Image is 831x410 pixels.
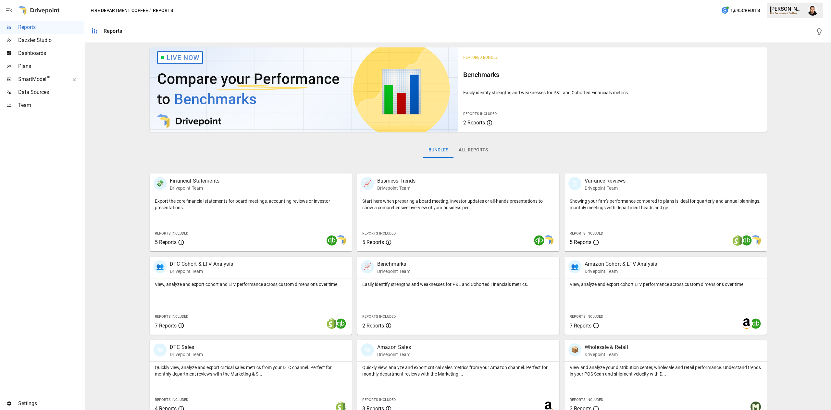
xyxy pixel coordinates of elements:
[377,177,415,185] p: Business Trends
[570,398,603,402] span: Reports Included
[568,343,581,356] div: 📦
[585,260,657,268] p: Amazon Cohort & LTV Analysis
[362,198,554,211] p: Start here when preparing a board meeting, investor updates or all-hands presentations to show a ...
[585,177,626,185] p: Variance Reviews
[377,260,410,268] p: Benchmarks
[362,314,396,319] span: Reports Included
[18,75,66,83] span: SmartModel
[362,239,384,245] span: 5 Reports
[327,318,337,329] img: shopify
[327,235,337,246] img: quickbooks
[570,198,762,211] p: Showing your firm's performance compared to plans is ideal for quarterly and annual plannings, mo...
[361,177,374,190] div: 📈
[377,351,411,358] p: Drivepoint Team
[170,343,203,351] p: DTC Sales
[423,142,453,158] button: Bundles
[362,281,554,288] p: Easily identify strengths and weaknesses for P&L and Cohorted Financials metrics.
[463,55,498,60] span: Featured Bundle
[570,323,591,329] span: 7 Reports
[361,260,374,273] div: 📈
[170,185,219,191] p: Drivepoint Team
[570,231,603,236] span: Reports Included
[154,343,167,356] div: 🛍
[336,318,346,329] img: quickbooks
[730,6,760,15] span: 1,645 Credits
[463,112,497,116] span: Reports Included
[170,268,233,275] p: Drivepoint Team
[46,74,51,83] span: ™
[362,231,396,236] span: Reports Included
[362,398,396,402] span: Reports Included
[155,323,177,329] span: 7 Reports
[155,198,347,211] p: Export the core financial statements for board meetings, accounting reviews or investor presentat...
[18,400,84,407] span: Settings
[741,235,752,246] img: quickbooks
[570,364,762,377] p: View and analyze your distribution center, wholesale and retail performance. Understand trends in...
[18,49,84,57] span: Dashboards
[170,177,219,185] p: Financial Statements
[808,5,818,16] img: Francisco Sanchez
[155,398,188,402] span: Reports Included
[361,343,374,356] div: 🛍
[104,28,122,34] div: Reports
[18,36,84,44] span: Dazzler Studio
[18,23,84,31] span: Reports
[453,142,493,158] button: All Reports
[741,318,752,329] img: amazon
[568,260,581,273] div: 👥
[585,351,628,358] p: Drivepoint Team
[155,314,188,319] span: Reports Included
[570,314,603,319] span: Reports Included
[750,318,761,329] img: quickbooks
[170,260,233,268] p: DTC Cohort & LTV Analysis
[362,364,554,377] p: Quickly view, analyze and export critical sales metrics from your Amazon channel. Perfect for mon...
[154,260,167,273] div: 👥
[170,351,203,358] p: Drivepoint Team
[718,5,763,17] button: 1,645Credits
[377,268,410,275] p: Drivepoint Team
[570,239,591,245] span: 5 Reports
[377,343,411,351] p: Amazon Sales
[732,235,743,246] img: shopify
[585,268,657,275] p: Drivepoint Team
[543,235,553,246] img: smart model
[149,6,152,15] div: /
[570,281,762,288] p: View, analyze and export cohort LTV performance across custom dimensions over time.
[463,89,761,96] p: Easily identify strengths and weaknesses for P&L and Cohorted Financials metrics.
[770,6,804,12] div: [PERSON_NAME]
[155,239,177,245] span: 5 Reports
[585,185,626,191] p: Drivepoint Team
[750,235,761,246] img: smart model
[155,231,188,236] span: Reports Included
[91,6,148,15] button: Fire Department Coffee
[463,70,761,80] h6: Benchmarks
[18,88,84,96] span: Data Sources
[336,235,346,246] img: smart model
[463,120,485,126] span: 2 Reports
[154,177,167,190] div: 💸
[155,281,347,288] p: View, analyze and export cohort and LTV performance across custom dimensions over time.
[377,185,415,191] p: Drivepoint Team
[534,235,544,246] img: quickbooks
[585,343,628,351] p: Wholesale & Retail
[804,1,822,19] button: Francisco Sanchez
[18,101,84,109] span: Team
[568,177,581,190] div: 🗓
[150,47,458,132] img: video thumbnail
[155,364,347,377] p: Quickly view, analyze and export critical sales metrics from your DTC channel. Perfect for monthl...
[362,323,384,329] span: 2 Reports
[18,62,84,70] span: Plans
[770,12,804,15] div: Fire Department Coffee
